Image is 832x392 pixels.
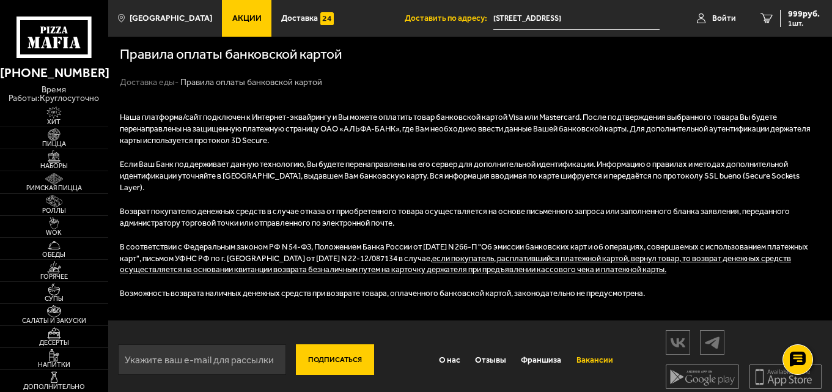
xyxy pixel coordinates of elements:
span: 1 шт. [788,20,820,27]
a: Отзывы [468,346,514,374]
div: Правила оплаты банковской картой [180,77,322,88]
span: [GEOGRAPHIC_DATA] [130,14,212,23]
h1: Правила оплаты банковской картой [120,48,342,62]
a: О нас [431,346,467,374]
a: Франшиза [514,346,569,374]
span: Доставка [281,14,318,23]
u: если покупатель, расплатившийся платежной картой, вернул товар, то возврат денежных средств осуще... [120,254,791,275]
p: Если Ваш Банк поддерживает данную технологию, Вы будете перенаправлены на его сервер для дополнит... [120,159,820,194]
img: vk [666,332,690,353]
span: Доставить по адресу: [405,14,493,23]
p: Возврат покупателю денежных средств в случае отказа от приобретенного товара осуществляется на ос... [120,206,820,229]
span: улица Подвойского, 24к1У [493,7,660,30]
a: Доставка еды- [120,77,179,87]
span: 999 руб. [788,10,820,18]
span: Войти [712,14,736,23]
p: В соответствии с Федеральным законом РФ N 54-ФЗ, Положением Банка России от [DATE] N 266-П "Об эм... [120,242,820,276]
span: Акции [232,14,262,23]
a: Вакансии [569,346,620,374]
p: Возможность возврата наличных денежных средств при возврате товара, оплаченного банковской картой... [120,288,820,300]
input: Укажите ваш e-mail для рассылки [118,344,286,375]
img: 15daf4d41897b9f0e9f617042186c801.svg [320,12,333,25]
p: Наша платформа/сайт подключен к Интернет-эквайрингу и Вы можете оплатить товар банковской картой ... [120,112,820,147]
img: tg [701,332,724,353]
button: Подписаться [296,344,374,375]
input: Ваш адрес доставки [493,7,660,30]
